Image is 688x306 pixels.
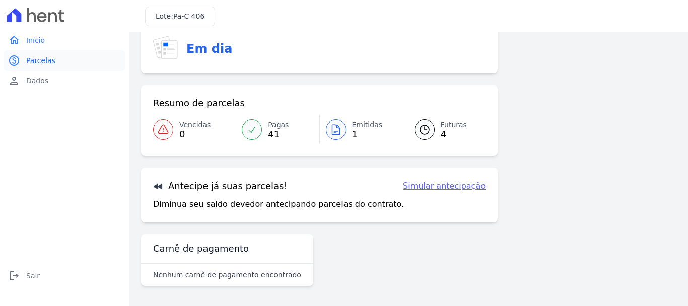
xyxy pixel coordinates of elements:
h3: Antecipe já suas parcelas! [153,180,288,192]
span: Emitidas [352,119,383,130]
span: Futuras [441,119,467,130]
span: Vencidas [179,119,211,130]
span: 0 [179,130,211,138]
p: Diminua seu saldo devedor antecipando parcelas do contrato. [153,198,404,210]
a: logoutSair [4,266,125,286]
a: Simular antecipação [403,180,486,192]
span: Dados [26,76,48,86]
a: Futuras 4 [402,115,486,144]
i: paid [8,54,20,67]
span: Início [26,35,45,45]
i: home [8,34,20,46]
span: Pagas [268,119,289,130]
i: person [8,75,20,87]
a: Pagas 41 [236,115,319,144]
a: paidParcelas [4,50,125,71]
a: homeInício [4,30,125,50]
h3: Lote: [156,11,204,22]
a: personDados [4,71,125,91]
h3: Carnê de pagamento [153,242,249,255]
a: Emitidas 1 [320,115,402,144]
h3: Em dia [186,40,232,58]
p: Nenhum carnê de pagamento encontrado [153,270,301,280]
h3: Resumo de parcelas [153,97,245,109]
i: logout [8,270,20,282]
span: 4 [441,130,467,138]
span: Parcelas [26,55,55,66]
a: Vencidas 0 [153,115,236,144]
span: 41 [268,130,289,138]
span: Sair [26,271,40,281]
span: 1 [352,130,383,138]
span: Pa-C 406 [173,12,204,20]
